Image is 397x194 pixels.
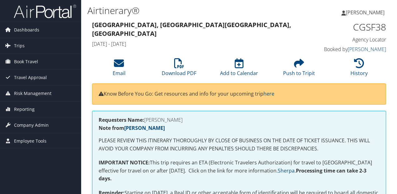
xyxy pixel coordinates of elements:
[87,4,290,17] h1: Airtinerary®
[14,4,76,19] img: airportal-logo.png
[14,38,25,54] span: Trips
[14,133,47,149] span: Employee Tools
[14,70,47,85] span: Travel Approval
[263,90,274,97] a: here
[278,167,295,174] a: Sherpa
[162,62,196,77] a: Download PDF
[341,3,391,22] a: [PERSON_NAME]
[99,90,380,98] p: Know Before You Go: Get resources and info for your upcoming trip
[99,159,150,166] strong: IMPORTANT NOTICE:
[92,21,291,38] strong: [GEOGRAPHIC_DATA], [GEOGRAPHIC_DATA] [GEOGRAPHIC_DATA], [GEOGRAPHIC_DATA]
[348,46,386,53] a: [PERSON_NAME]
[14,117,49,133] span: Company Admin
[320,36,386,43] h4: Agency Locator
[99,159,380,183] p: This trip requires an ETA (Electronic Travelers Authorization) for travel to [GEOGRAPHIC_DATA] ef...
[350,62,368,77] a: History
[346,9,385,16] span: [PERSON_NAME]
[124,125,165,131] a: [PERSON_NAME]
[99,137,380,153] p: PLEASE REVIEW THIS ITINERARY THOROUGHLY BY CLOSE OF BUSINESS ON THE DATE OF TICKET ISSUANCE. THIS...
[320,21,386,34] h1: CGSF38
[113,62,125,77] a: Email
[283,62,315,77] a: Push to Tripit
[14,54,38,69] span: Book Travel
[320,46,386,53] h4: Booked by
[14,22,39,38] span: Dashboards
[99,125,165,131] strong: Note from
[99,117,380,122] h4: [PERSON_NAME]
[14,102,35,117] span: Reporting
[14,86,51,101] span: Risk Management
[220,62,258,77] a: Add to Calendar
[92,40,310,47] h4: [DATE] - [DATE]
[99,116,144,123] strong: Requesters Name:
